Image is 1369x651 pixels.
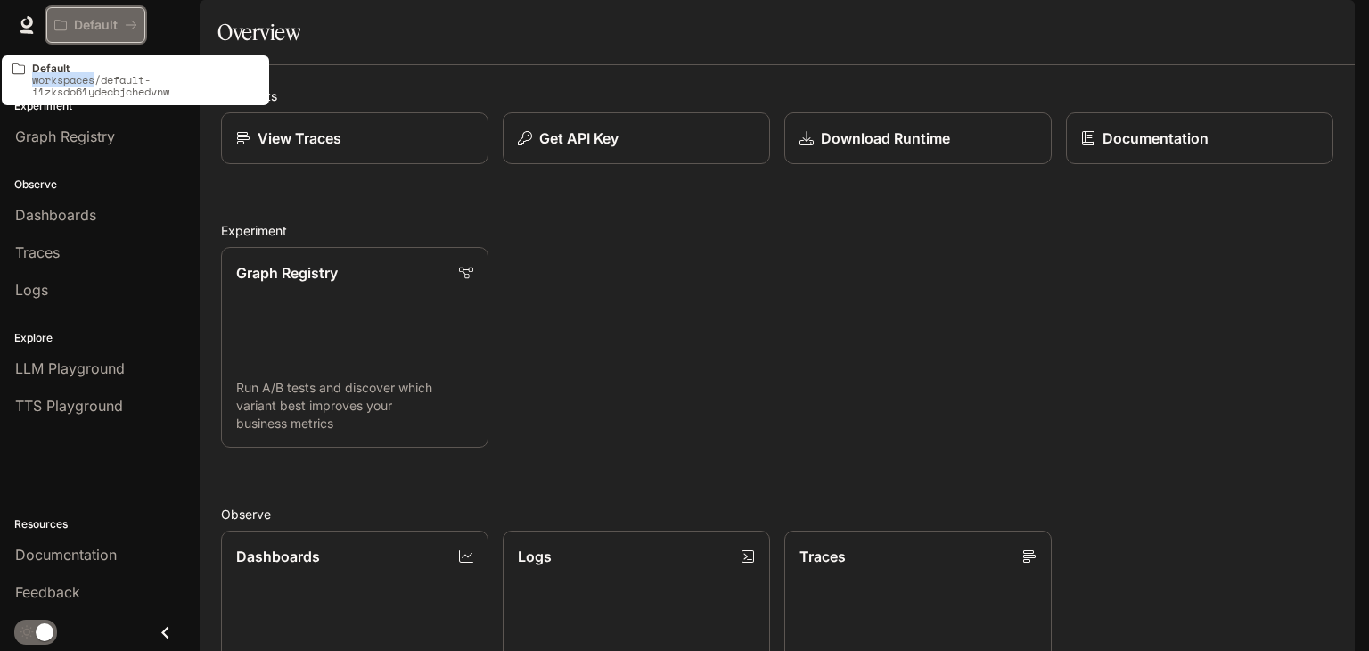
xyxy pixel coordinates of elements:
p: Graph Registry [236,262,338,284]
p: Dashboards [236,546,320,567]
h2: Observe [221,505,1333,523]
p: Logs [518,546,552,567]
p: Documentation [1103,128,1209,149]
p: View Traces [258,128,341,149]
h2: Experiment [221,221,1333,240]
p: Download Runtime [821,128,950,149]
p: Default [32,62,258,74]
h2: Shortcuts [221,87,1333,105]
a: Documentation [1066,112,1333,164]
a: View Traces [221,112,488,164]
p: Default [74,18,118,33]
button: All workspaces [46,7,145,43]
p: Get API Key [539,128,619,149]
a: Graph RegistryRun A/B tests and discover which variant best improves your business metrics [221,247,488,448]
a: Download Runtime [784,112,1052,164]
button: Get API Key [503,112,770,164]
p: workspaces/default-i1zksdo61ydecbjchedvnw [32,74,258,97]
p: Traces [799,546,846,567]
p: Run A/B tests and discover which variant best improves your business metrics [236,379,473,433]
h1: Overview [217,14,300,50]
